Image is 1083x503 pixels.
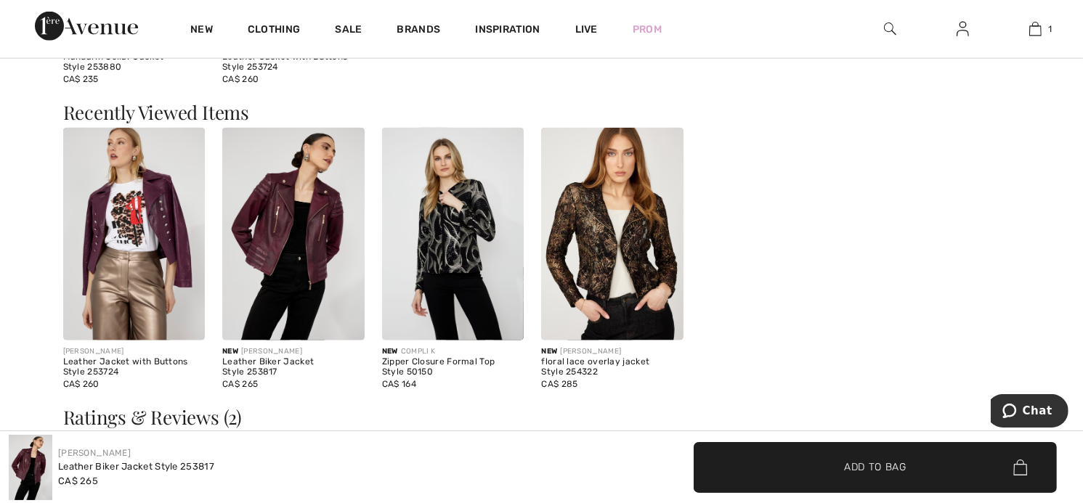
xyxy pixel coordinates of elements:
[475,23,540,38] span: Inspiration
[397,23,441,38] a: Brands
[884,20,896,38] img: search the website
[222,347,238,356] span: New
[1049,23,1052,36] span: 1
[541,357,684,377] div: floral lace overlay jacket Style 254322
[63,128,206,340] img: Leather Jacket with Buttons Style 253724
[58,475,98,486] span: CA$ 265
[382,379,416,389] span: CA$ 164
[63,74,99,84] span: CA$ 235
[63,357,206,377] div: Leather Jacket with Buttons Style 253724
[694,442,1057,493] button: Add to Bag
[844,459,906,475] span: Add to Bag
[63,346,206,357] div: [PERSON_NAME]
[222,128,365,340] img: Leather Biker Jacket Style 253817
[382,357,524,377] div: Zipper Closure Formal Top Style 50150
[9,435,52,500] img: Leather Biker Jacket Style 253817
[1029,20,1042,38] img: My Bag
[222,52,365,73] div: Leather Jacket with Buttons Style 253724
[222,357,365,377] div: Leather Biker Jacket Style 253817
[1013,459,1027,475] img: Bag.svg
[382,128,524,340] img: Zipper Closure Formal Top Style 50150
[222,74,259,84] span: CA$ 260
[957,20,969,38] img: My Info
[222,379,258,389] span: CA$ 265
[63,52,206,73] div: Mandarin Collar Jacket Style 253880
[541,128,684,340] img: floral lace overlay jacket Style 254322
[541,379,577,389] span: CA$ 285
[945,20,981,38] a: Sign In
[63,408,1021,427] h3: Ratings & Reviews (2)
[541,346,684,357] div: [PERSON_NAME]
[35,12,138,41] img: 1ère Avenue
[633,22,662,37] a: Prom
[382,347,398,356] span: New
[999,20,1071,38] a: 1
[58,448,131,458] a: [PERSON_NAME]
[222,346,365,357] div: [PERSON_NAME]
[58,459,214,474] div: Leather Biker Jacket Style 253817
[335,23,362,38] a: Sale
[248,23,300,38] a: Clothing
[991,394,1068,430] iframe: Opens a widget where you can chat to one of our agents
[382,346,524,357] div: COMPLI K
[63,103,1021,122] h3: Recently Viewed Items
[190,23,213,38] a: New
[575,22,598,37] a: Live
[541,347,557,356] span: New
[63,379,100,389] span: CA$ 260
